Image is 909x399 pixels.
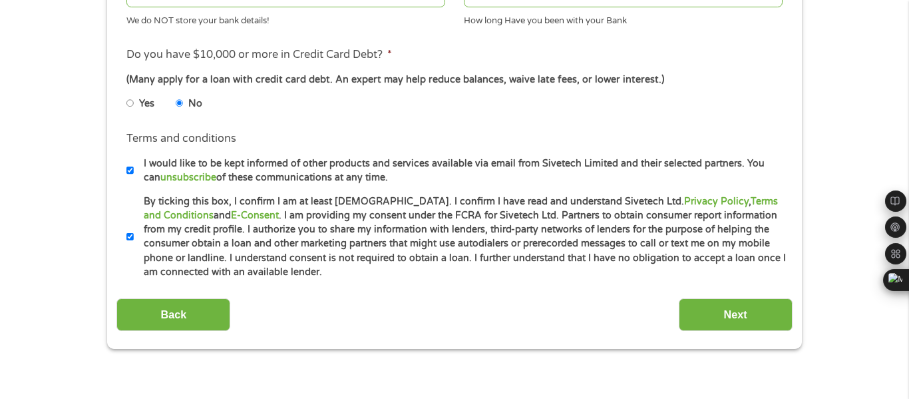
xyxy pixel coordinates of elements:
div: We do NOT store your bank details! [126,9,445,27]
label: No [188,97,202,111]
div: How long Have you been with your Bank [464,9,783,27]
label: Do you have $10,000 or more in Credit Card Debt? [126,48,392,62]
a: E-Consent [231,210,279,221]
a: Privacy Policy [684,196,749,207]
a: unsubscribe [160,172,216,183]
label: I would like to be kept informed of other products and services available via email from Sivetech... [134,157,787,185]
label: Yes [139,97,154,111]
label: Terms and conditions [126,132,236,146]
div: (Many apply for a loan with credit card debt. An expert may help reduce balances, waive late fees... [126,73,783,87]
input: Next [679,298,793,331]
input: Back [116,298,230,331]
a: Terms and Conditions [144,196,778,221]
label: By ticking this box, I confirm I am at least [DEMOGRAPHIC_DATA]. I confirm I have read and unders... [134,195,787,280]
